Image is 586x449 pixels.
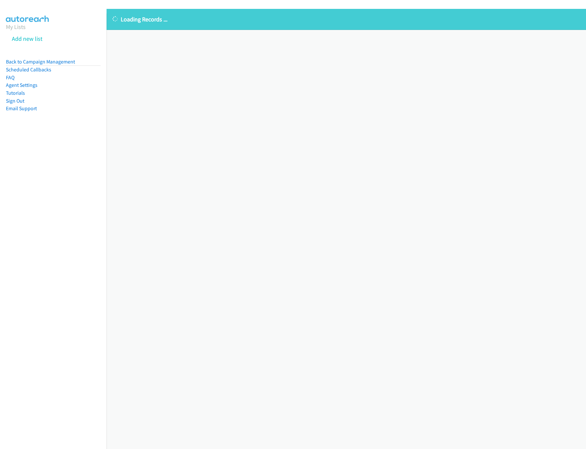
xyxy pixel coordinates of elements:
a: Sign Out [6,98,24,104]
a: FAQ [6,74,14,81]
a: Tutorials [6,90,25,96]
a: Email Support [6,105,37,112]
a: Back to Campaign Management [6,59,75,65]
a: Agent Settings [6,82,37,88]
a: Add new list [12,35,42,42]
a: Scheduled Callbacks [6,66,51,73]
a: My Lists [6,23,26,31]
p: Loading Records ... [112,15,580,24]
